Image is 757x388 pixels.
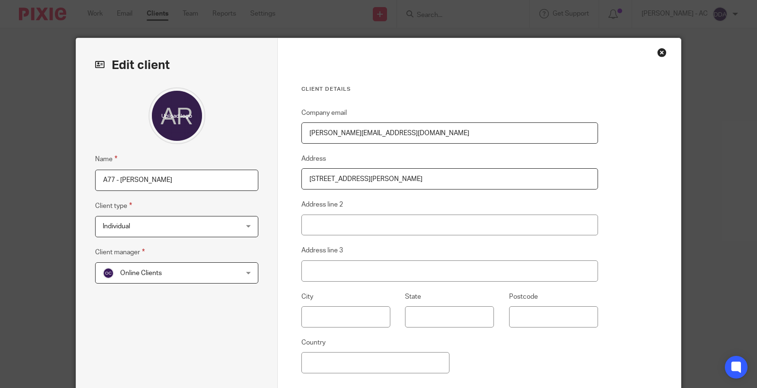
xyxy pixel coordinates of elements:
label: Company email [301,108,347,118]
div: Close this dialog window [657,48,667,57]
h2: Edit client [95,57,258,73]
label: Client type [95,200,132,211]
label: Address [301,154,326,164]
span: Individual [103,223,130,230]
label: State [405,292,421,302]
label: Address line 3 [301,246,343,255]
label: City [301,292,313,302]
label: Address line 2 [301,200,343,209]
label: Country [301,338,326,347]
img: svg%3E [103,267,114,279]
label: Client manager [95,247,145,258]
label: Postcode [509,292,538,302]
span: Online Clients [120,270,162,276]
h3: Client details [301,86,598,93]
label: Name [95,154,117,164]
